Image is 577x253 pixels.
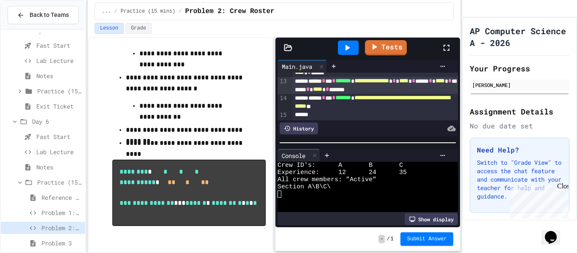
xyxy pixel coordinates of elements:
button: Grade [125,23,152,34]
button: Submit Answer [400,232,454,246]
span: Crew ID's: A B C [278,162,403,169]
span: Practice (15 mins) [37,87,82,95]
h3: Need Help? [477,145,562,155]
p: Switch to "Grade View" to access the chat feature and communicate with your teacher for help and ... [477,158,562,201]
span: All crew members: "Active" [278,176,376,183]
span: Exit Ticket [36,102,82,111]
div: 13 [278,77,288,94]
button: Back to Teams [8,6,79,24]
span: Problem 3 [41,239,82,248]
span: Back to Teams [30,11,69,19]
span: Notes [36,71,82,80]
iframe: chat widget [542,219,569,245]
span: Fast Start [36,41,82,50]
a: Tests [365,40,407,55]
span: / [386,236,389,242]
div: 15 [278,111,288,120]
span: Practice (15 mins) [37,178,82,187]
span: / [114,8,117,15]
span: Experience: 12 24 35 [278,169,407,176]
span: Problem 1: Mission Status Display [41,208,82,217]
span: Lab Lecture [36,56,82,65]
span: - [378,235,385,243]
span: Problem 2: Crew Roster [41,223,82,232]
div: Chat with us now!Close [3,3,58,54]
span: Problem 2: Crew Roster [185,6,274,16]
button: Lesson [95,23,124,34]
div: Main.java [278,62,316,71]
span: Reference Link [41,193,82,202]
h1: AP Computer Science A - 2026 [470,25,569,49]
div: Console [278,149,320,162]
span: 1 [391,236,394,242]
div: Show display [405,213,458,225]
span: Submit Answer [407,236,447,242]
div: Main.java [278,60,327,73]
span: / [179,8,182,15]
div: Console [278,151,310,160]
h2: Your Progress [470,63,569,74]
h2: Assignment Details [470,106,569,117]
span: ... [102,8,111,15]
div: 16 [278,120,288,128]
div: [PERSON_NAME] [472,81,567,89]
span: Notes [36,163,82,171]
span: Lab Lecture [36,147,82,156]
div: No due date set [470,121,569,131]
span: Fast Start [36,132,82,141]
div: 14 [278,94,288,111]
span: Day 6 [32,117,82,126]
div: History [280,122,318,134]
span: Practice (15 mins) [121,8,176,15]
span: Section A\B\C\ [278,183,331,190]
iframe: chat widget [507,182,569,218]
